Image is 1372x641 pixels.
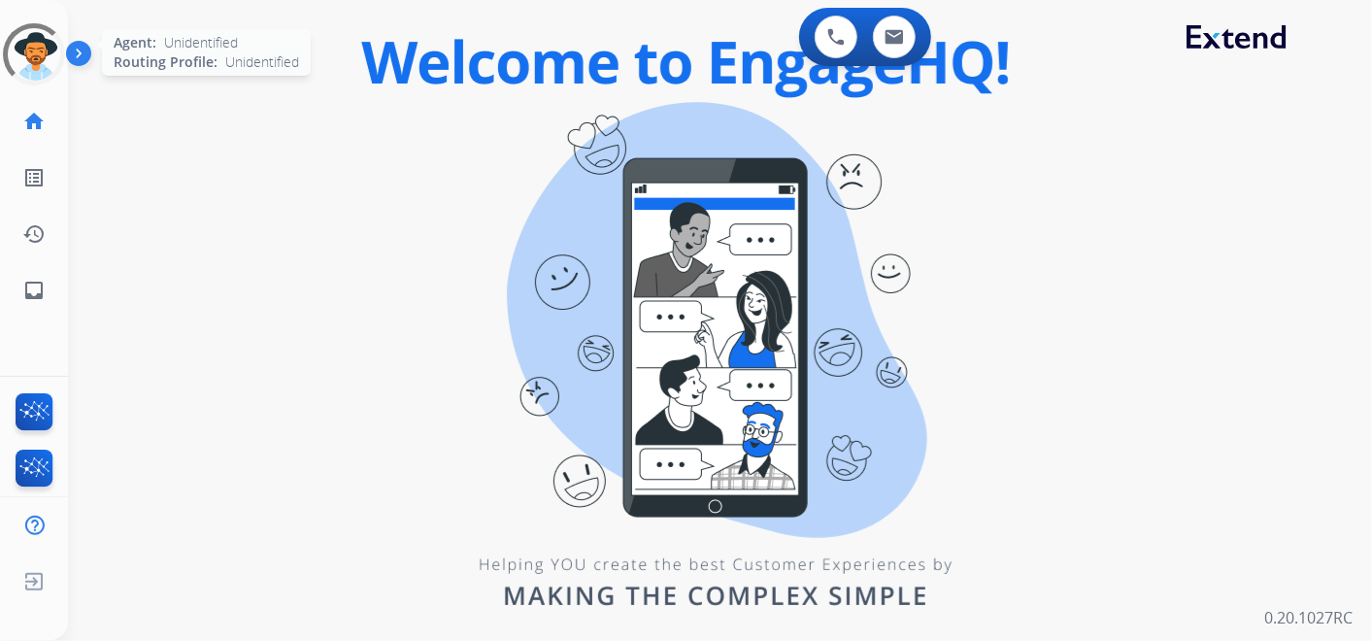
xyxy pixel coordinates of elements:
[22,110,46,133] mat-icon: home
[1264,606,1353,629] p: 0.20.1027RC
[225,52,299,72] span: Unidentified
[22,279,46,302] mat-icon: inbox
[22,166,46,189] mat-icon: list_alt
[164,33,238,52] span: Unidentified
[114,33,156,52] span: Agent:
[22,222,46,246] mat-icon: history
[114,52,218,72] span: Routing Profile:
